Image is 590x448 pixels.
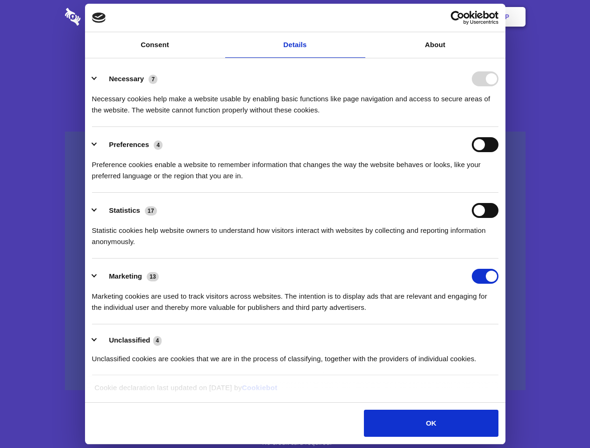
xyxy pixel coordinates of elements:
a: Usercentrics Cookiebot - opens in a new window [417,11,498,25]
a: Pricing [274,2,315,31]
label: Necessary [109,75,144,83]
button: Marketing (13) [92,269,165,284]
div: Unclassified cookies are cookies that we are in the process of classifying, together with the pro... [92,346,498,364]
a: Contact [379,2,422,31]
div: Marketing cookies are used to track visitors across websites. The intention is to display ads tha... [92,284,498,313]
iframe: Drift Widget Chat Controller [543,401,579,437]
button: Statistics (17) [92,203,163,218]
button: Preferences (4) [92,137,169,152]
img: logo [92,13,106,23]
div: Necessary cookies help make a website usable by enabling basic functions like page navigation and... [92,86,498,116]
span: 4 [154,140,163,150]
h4: Auto-redaction of sensitive data, encrypted data sharing and self-destructing private chats. Shar... [65,85,526,116]
button: Necessary (7) [92,71,163,86]
a: Wistia video thumbnail [65,132,526,391]
span: 13 [147,272,159,281]
label: Preferences [109,140,149,148]
label: Statistics [109,206,140,214]
div: Preference cookies enable a website to remember information that changes the way the website beha... [92,152,498,182]
a: Consent [85,32,225,58]
button: OK [364,410,498,437]
a: Details [225,32,365,58]
label: Marketing [109,272,142,280]
a: Cookiebot [242,384,277,392]
img: logo-wordmark-white-trans-d4663122ce5f474addd5e946df7df03e33cb6a1c49d2221995e7729f52c070b2.svg [65,8,145,26]
button: Unclassified (4) [92,335,168,346]
a: Login [424,2,464,31]
div: Statistic cookies help website owners to understand how visitors interact with websites by collec... [92,218,498,247]
div: Cookie declaration last updated on [DATE] by [87,382,503,400]
h1: Eliminate Slack Data Loss. [65,42,526,76]
span: 7 [149,75,157,84]
span: 17 [145,206,157,216]
span: 4 [153,336,162,345]
a: About [365,32,505,58]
